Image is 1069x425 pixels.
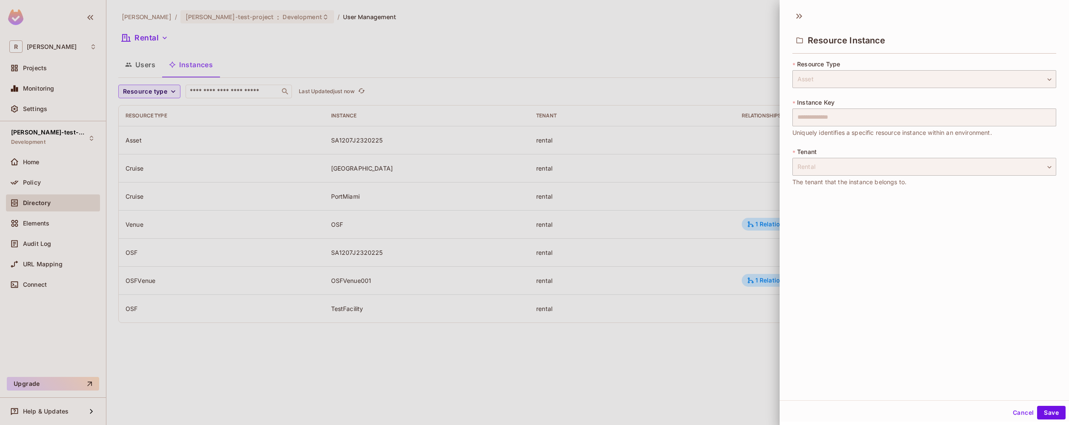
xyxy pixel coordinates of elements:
span: Resource Type [797,61,840,68]
span: Tenant [797,148,817,155]
span: Instance Key [797,99,835,106]
div: Asset [792,70,1056,88]
span: The tenant that the instance belongs to. [792,177,906,187]
button: Save [1037,406,1066,419]
button: Cancel [1009,406,1037,419]
span: Uniquely identifies a specific resource instance within an environment. [792,128,992,137]
span: Resource Instance [808,35,886,46]
div: Rental [792,158,1056,176]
